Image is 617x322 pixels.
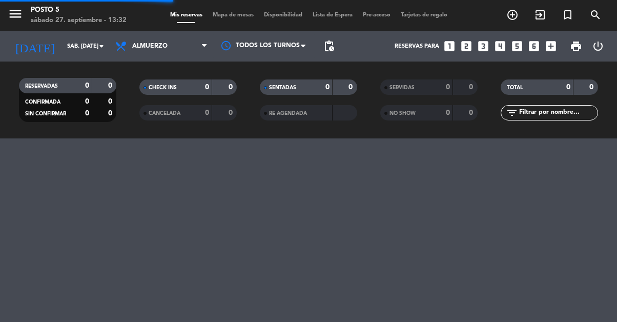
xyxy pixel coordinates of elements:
span: SENTADAS [269,85,296,90]
strong: 0 [229,109,235,116]
span: print [570,40,582,52]
span: pending_actions [323,40,335,52]
span: NO SHOW [389,111,416,116]
strong: 0 [108,98,114,105]
button: menu [8,6,23,25]
span: SERVIDAS [389,85,415,90]
span: Reservas para [395,43,439,50]
div: Posto 5 [31,5,127,15]
strong: 0 [85,98,89,105]
i: menu [8,6,23,22]
i: [DATE] [8,35,62,57]
strong: 0 [229,84,235,91]
strong: 0 [348,84,355,91]
strong: 0 [85,82,89,89]
span: RE AGENDADA [269,111,307,116]
strong: 0 [566,84,570,91]
i: exit_to_app [534,9,546,21]
i: add_box [544,39,558,53]
strong: 0 [446,84,450,91]
strong: 0 [469,109,475,116]
strong: 0 [85,110,89,117]
input: Filtrar por nombre... [518,107,598,118]
i: looks_two [460,39,473,53]
strong: 0 [325,84,330,91]
strong: 0 [446,109,450,116]
i: filter_list [506,107,518,119]
span: Pre-acceso [358,12,396,18]
span: Lista de Espera [307,12,358,18]
span: CANCELADA [149,111,180,116]
i: looks_5 [510,39,524,53]
i: looks_6 [527,39,541,53]
strong: 0 [589,84,595,91]
i: looks_3 [477,39,490,53]
i: looks_4 [493,39,507,53]
span: Mis reservas [165,12,208,18]
strong: 0 [205,109,209,116]
i: add_circle_outline [506,9,519,21]
span: CONFIRMADA [25,99,60,105]
i: power_settings_new [592,40,604,52]
strong: 0 [108,110,114,117]
i: turned_in_not [562,9,574,21]
span: Almuerzo [132,43,168,50]
i: looks_one [443,39,456,53]
span: Tarjetas de regalo [396,12,453,18]
i: search [589,9,602,21]
div: sábado 27. septiembre - 13:32 [31,15,127,26]
span: CHECK INS [149,85,177,90]
div: LOG OUT [587,31,609,62]
span: Mapa de mesas [208,12,259,18]
strong: 0 [108,82,114,89]
strong: 0 [469,84,475,91]
span: TOTAL [507,85,523,90]
span: Disponibilidad [259,12,307,18]
span: RESERVADAS [25,84,58,89]
strong: 0 [205,84,209,91]
i: arrow_drop_down [95,40,108,52]
span: SIN CONFIRMAR [25,111,66,116]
